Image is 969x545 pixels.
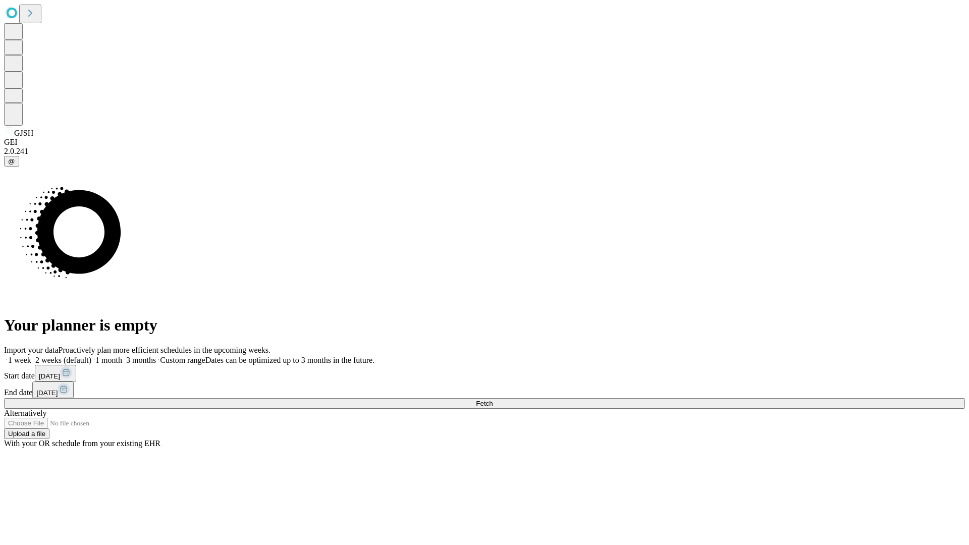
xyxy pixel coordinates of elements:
span: Dates can be optimized up to 3 months in the future. [205,356,374,364]
span: Proactively plan more efficient schedules in the upcoming weeks. [59,346,271,354]
h1: Your planner is empty [4,316,965,335]
button: [DATE] [35,365,76,381]
span: Alternatively [4,409,46,417]
span: [DATE] [39,372,60,380]
span: Custom range [160,356,205,364]
span: 1 month [95,356,122,364]
div: 2.0.241 [4,147,965,156]
button: [DATE] [32,381,74,398]
span: @ [8,157,15,165]
button: Upload a file [4,428,49,439]
span: With your OR schedule from your existing EHR [4,439,160,448]
span: GJSH [14,129,33,137]
span: Fetch [476,400,493,407]
span: [DATE] [36,389,58,397]
div: GEI [4,138,965,147]
button: @ [4,156,19,167]
span: 3 months [126,356,156,364]
div: Start date [4,365,965,381]
span: 2 weeks (default) [35,356,91,364]
button: Fetch [4,398,965,409]
span: Import your data [4,346,59,354]
div: End date [4,381,965,398]
span: 1 week [8,356,31,364]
